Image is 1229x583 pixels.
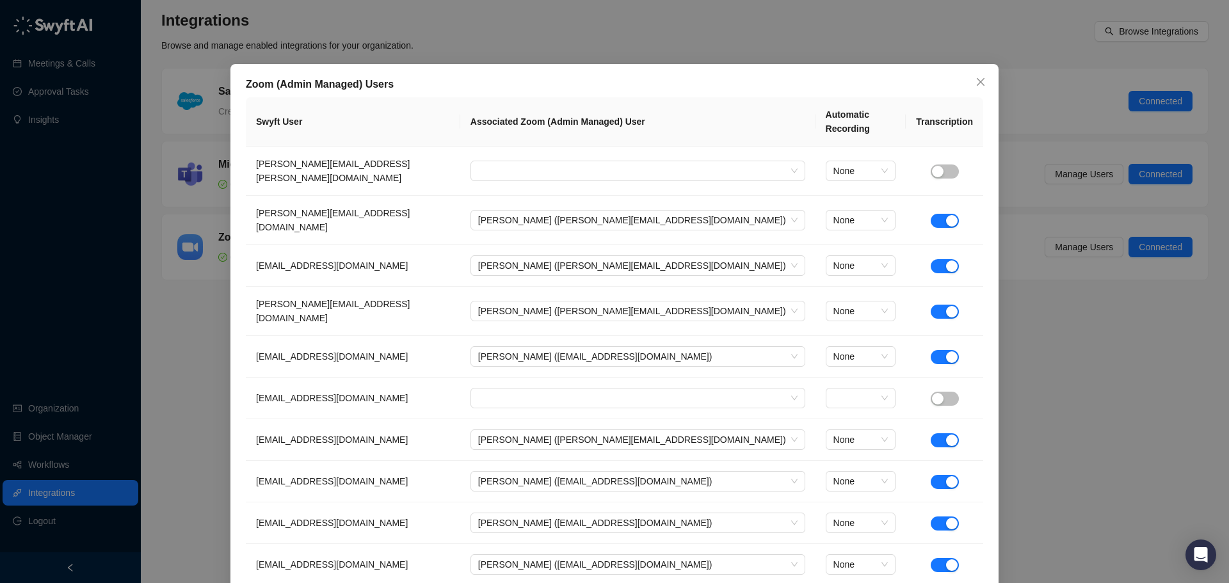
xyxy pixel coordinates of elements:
[478,211,798,230] span: Kevin McCallum (kevinm@hawkridgesys.com)
[478,513,798,532] span: Roxanne Valenzuela (roxannev@hawkridgesys.com)
[833,301,888,321] span: None
[460,97,815,147] th: Associated Zoom (Admin Managed) User
[1185,539,1216,570] div: Open Intercom Messenger
[976,77,986,87] span: close
[246,97,460,147] th: Swyft User
[246,378,460,419] td: [EMAIL_ADDRESS][DOMAIN_NAME]
[246,502,460,544] td: [EMAIL_ADDRESS][DOMAIN_NAME]
[833,472,888,491] span: None
[478,430,798,449] span: Coy Miller (coym@hawkridgesys.com)
[246,245,460,287] td: [EMAIL_ADDRESS][DOMAIN_NAME]
[906,97,983,147] th: Transcription
[478,301,798,321] span: Cinthia Catalan (cinthia.catalan@hawkridgesys.com)
[478,256,798,275] span: David Minerath (davidm@hawkridgesys.com)
[246,419,460,461] td: [EMAIL_ADDRESS][DOMAIN_NAME]
[246,196,460,245] td: [PERSON_NAME][EMAIL_ADDRESS][DOMAIN_NAME]
[833,347,888,366] span: None
[833,555,888,574] span: None
[815,97,906,147] th: Automatic Recording
[246,147,460,196] td: [PERSON_NAME][EMAIL_ADDRESS][PERSON_NAME][DOMAIN_NAME]
[246,336,460,378] td: [EMAIL_ADDRESS][DOMAIN_NAME]
[478,555,798,574] span: Jay Lin (jayl@hawkridgesys.com)
[833,256,888,275] span: None
[246,287,460,336] td: [PERSON_NAME][EMAIL_ADDRESS][DOMAIN_NAME]
[833,430,888,449] span: None
[478,347,798,366] span: Herman Wong (hermanw@hawkridgesys.com)
[833,513,888,532] span: None
[478,472,798,491] span: Michael Lac (michaellac@hawkridgesys.com)
[970,72,991,92] button: Close
[246,461,460,502] td: [EMAIL_ADDRESS][DOMAIN_NAME]
[833,161,888,180] span: None
[246,77,983,92] div: Zoom (Admin Managed) Users
[833,211,888,230] span: None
